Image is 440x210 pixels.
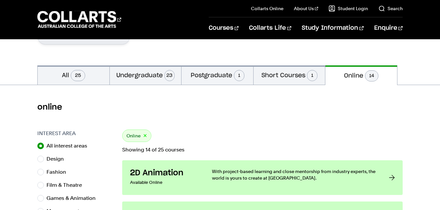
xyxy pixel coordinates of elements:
[254,65,325,85] button: Short Courses1
[249,17,291,39] a: Collarts Life
[251,5,283,12] a: Collarts Online
[110,65,182,85] button: Undergraduate23
[37,10,121,29] div: Go to homepage
[378,5,403,12] a: Search
[164,70,175,81] span: 23
[47,194,101,203] label: Games & Animation
[130,168,199,178] h3: 2D Animation
[122,147,403,152] p: Showing 14 of 25 courses
[307,70,317,81] span: 1
[143,132,147,140] button: ×
[302,17,363,39] a: Study Information
[234,70,244,81] span: 1
[47,141,92,150] label: All interest areas
[47,181,87,190] label: Film & Theatre
[47,154,69,164] label: Design
[37,102,403,113] h2: online
[47,167,71,177] label: Fashion
[38,65,109,85] button: All25
[122,160,403,195] a: 2D Animation Available Online With project-based learning and close mentorship from industry expe...
[130,178,199,187] p: Available Online
[71,70,85,81] span: 25
[209,17,239,39] a: Courses
[329,5,368,12] a: Student Login
[212,168,376,181] p: With project-based learning and close mentorship from industry experts, the world is yours to cre...
[325,65,397,85] button: Online14
[37,130,116,137] h3: Interest Area
[122,130,151,142] div: Online
[182,65,253,85] button: Postgraduate1
[365,70,378,81] span: 14
[374,17,403,39] a: Enquire
[294,5,318,12] a: About Us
